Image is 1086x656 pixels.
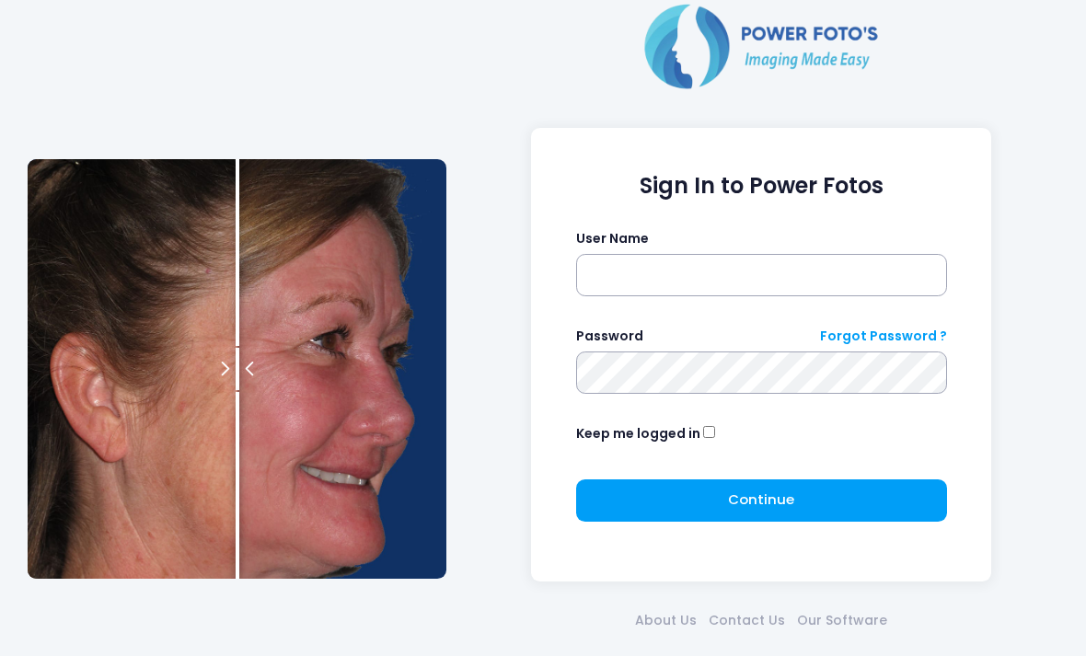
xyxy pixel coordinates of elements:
h1: Sign In to Power Fotos [576,173,947,200]
a: Our Software [791,611,894,630]
a: About Us [630,611,703,630]
label: Keep me logged in [576,424,700,443]
a: Contact Us [703,611,791,630]
label: User Name [576,229,649,248]
a: Forgot Password ? [820,327,947,346]
label: Password [576,327,643,346]
button: Continue [576,479,947,522]
span: Continue [728,489,794,509]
